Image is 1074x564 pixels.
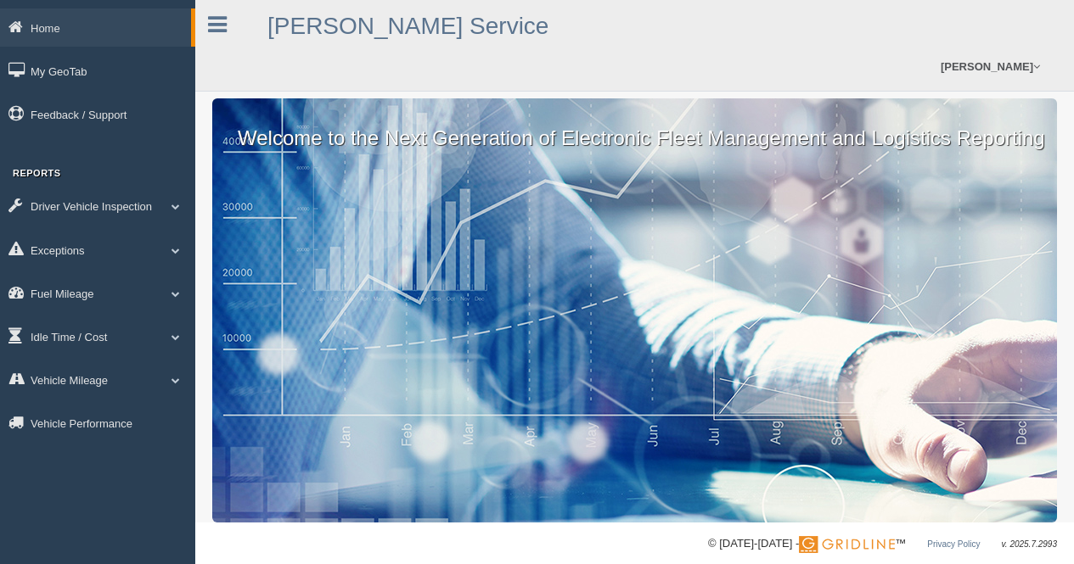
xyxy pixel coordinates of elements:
a: [PERSON_NAME] Service [267,13,548,39]
a: [PERSON_NAME] [932,42,1049,91]
a: Privacy Policy [927,539,980,549]
p: Welcome to the Next Generation of Electronic Fleet Management and Logistics Reporting [212,98,1057,153]
span: v. 2025.7.2993 [1002,539,1057,549]
div: © [DATE]-[DATE] - ™ [708,535,1057,553]
img: Gridline [799,536,895,553]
